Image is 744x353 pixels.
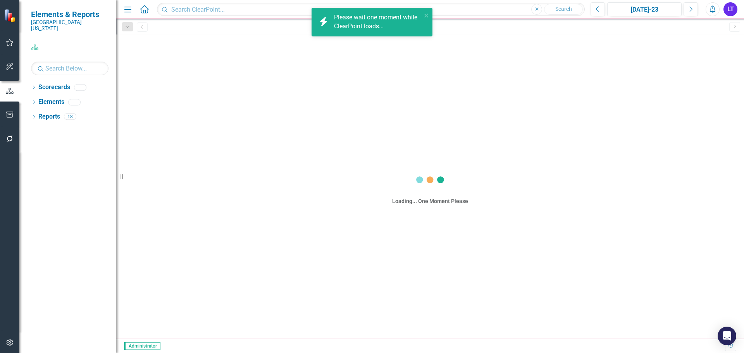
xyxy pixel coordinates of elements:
input: Search ClearPoint... [157,3,585,16]
small: [GEOGRAPHIC_DATA][US_STATE] [31,19,108,32]
div: Loading... One Moment Please [392,197,468,205]
button: [DATE]-23 [607,2,682,16]
button: LT [723,2,737,16]
input: Search Below... [31,62,108,75]
button: Search [544,4,583,15]
div: 18 [64,114,76,120]
span: Search [555,6,572,12]
div: Please wait one moment while ClearPoint loads... [334,13,422,31]
span: Elements & Reports [31,10,108,19]
a: Elements [38,98,64,107]
div: [DATE]-23 [610,5,679,14]
a: Reports [38,112,60,121]
button: close [424,11,429,20]
img: ClearPoint Strategy [4,9,17,22]
a: Scorecards [38,83,70,92]
span: Administrator [124,342,160,350]
div: Open Intercom Messenger [718,327,736,345]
